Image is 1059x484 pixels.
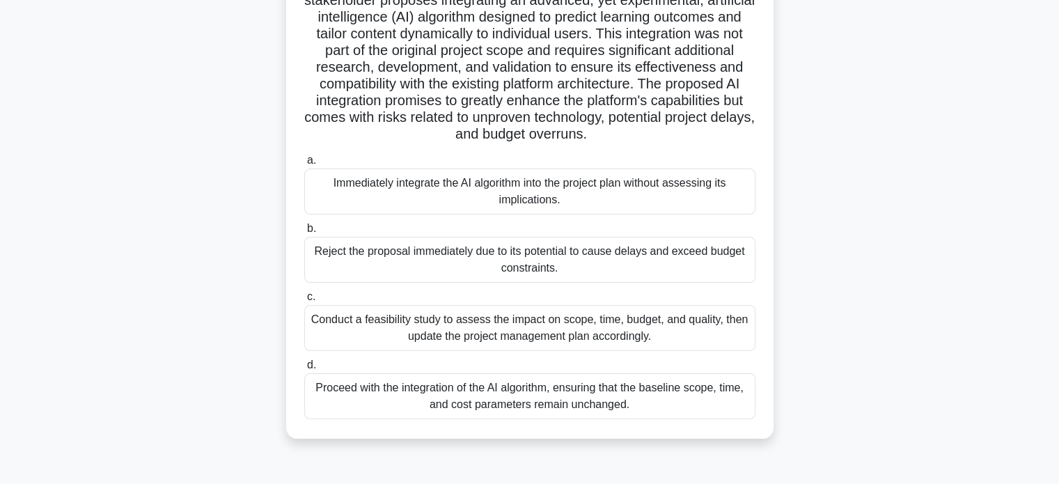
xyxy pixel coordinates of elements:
span: c. [307,290,315,302]
div: Conduct a feasibility study to assess the impact on scope, time, budget, and quality, then update... [304,305,755,351]
div: Proceed with the integration of the AI algorithm, ensuring that the baseline scope, time, and cos... [304,373,755,419]
div: Reject the proposal immediately due to its potential to cause delays and exceed budget constraints. [304,237,755,283]
span: b. [307,222,316,234]
span: d. [307,359,316,370]
span: a. [307,154,316,166]
div: Immediately integrate the AI algorithm into the project plan without assessing its implications. [304,169,755,214]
